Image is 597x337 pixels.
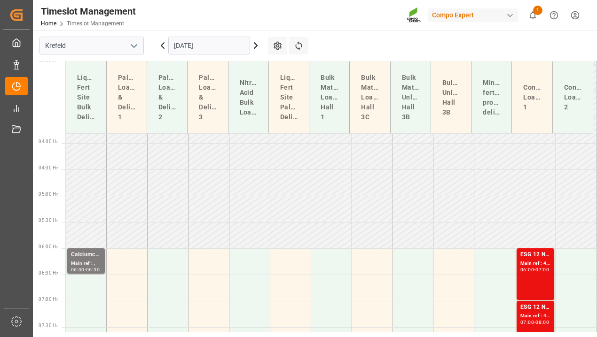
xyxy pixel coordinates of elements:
div: ESG 12 NPK [DATE] 1200kg BB [520,303,550,312]
button: open menu [126,38,141,53]
button: Help Center [543,5,565,26]
div: Compo Expert [428,8,518,22]
span: 06:00 Hr [39,244,58,249]
span: 05:00 Hr [39,191,58,197]
a: Home [41,20,56,27]
div: Main ref : 4500001128, 2000001087 [520,312,550,320]
span: 07:00 Hr [39,297,58,302]
input: DD.MM.YYYY [168,37,250,54]
div: Bulkship Unloading Hall 3B [439,74,463,121]
div: 07:00 [535,268,549,272]
div: 07:00 [520,320,534,324]
div: 06:30 [86,268,100,272]
div: Bulk Material Loading Hall 1 [317,69,342,126]
div: Nitric Acid Bulk Loading [236,74,261,121]
button: show 1 new notifications [522,5,543,26]
div: - [534,320,535,324]
div: Paletts Loading & Delivery 2 [155,69,180,126]
div: Liquid Fert Site Paletts Delivery [276,69,301,126]
span: 07:30 Hr [39,323,58,328]
span: 06:30 Hr [39,270,58,276]
div: Paletts Loading & Delivery 1 [114,69,139,126]
img: Screenshot%202023-09-29%20at%2010.02.21.png_1712312052.png [407,7,422,23]
div: Container Loading 1 [519,79,544,116]
div: 06:00 [71,268,85,272]
div: Timeslot Management [41,4,136,18]
div: - [85,268,86,272]
div: Main ref : , [71,260,101,268]
input: Type to search/select [39,37,144,54]
div: - [534,268,535,272]
span: 05:30 Hr [39,218,58,223]
div: Paletts Loading & Delivery 3 [195,69,220,126]
div: 08:00 [535,320,549,324]
div: Bulk Material Loading Hall 3C [357,69,382,126]
div: Liquid Fert Site Bulk Delivery [73,69,99,126]
div: Mineral fertilizer production delivery [479,74,504,121]
button: Compo Expert [428,6,522,24]
span: 04:30 Hr [39,165,58,170]
span: 04:00 Hr [39,139,58,144]
div: ESG 12 NPK [DATE] 1200kg BB [520,250,550,260]
div: 06:00 [520,268,534,272]
div: Calciumchlorid [71,250,101,260]
div: Main ref : 4500001129, 2000001087 [520,260,550,268]
div: Container Loading 2 [560,79,585,116]
div: Bulk Material Unloading Hall 3B [398,69,423,126]
span: 1 [533,6,542,15]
